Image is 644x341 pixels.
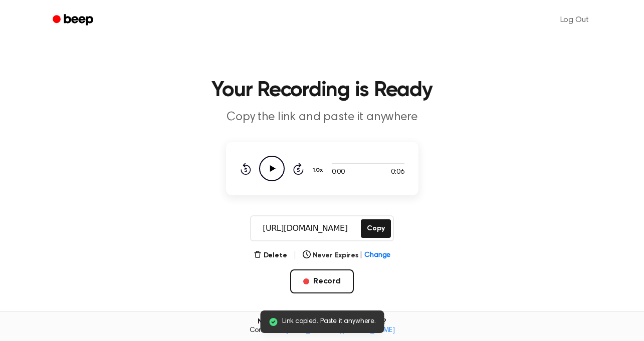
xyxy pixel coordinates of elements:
span: Link copied. Paste it anywhere. [282,316,376,327]
a: Beep [46,11,102,30]
button: Never Expires|Change [303,250,391,261]
span: 0:06 [391,167,404,178]
button: Copy [361,219,390,238]
span: | [360,250,362,261]
h1: Your Recording is Ready [66,80,579,101]
span: 0:00 [332,167,345,178]
span: Change [364,250,390,261]
button: Delete [254,250,287,261]
button: Record [290,269,354,293]
p: Copy the link and paste it anywhere [130,109,515,126]
button: 1.0x [312,162,327,179]
span: | [293,249,297,261]
a: Log Out [550,8,599,32]
span: Contact us [6,326,638,335]
a: [EMAIL_ADDRESS][DOMAIN_NAME] [286,327,395,334]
